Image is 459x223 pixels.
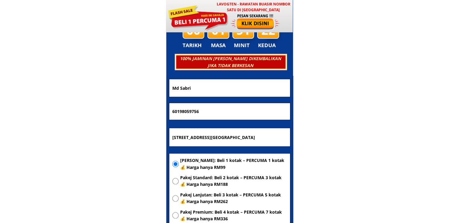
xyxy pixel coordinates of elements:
input: Nombor Telefon Bimbit [171,103,288,120]
span: Pakej Premium: Beli 4 kotak – PERCUMA 7 kotak 💰 Harga hanya RM336 [180,209,287,222]
h3: MINIT [234,41,252,50]
h3: LAVOGTEN - Rawatan Buasir Nombor Satu di [GEOGRAPHIC_DATA] [214,1,293,13]
span: Pakej Lanjutan: Beli 3 kotak – PERCUMA 5 kotak 💰 Harga hanya RM262 [180,192,287,205]
input: Nama penuh [171,79,288,96]
h3: MASA [208,41,229,50]
h3: 100% JAMINAN [PERSON_NAME] DIKEMBALIKAN JIKA TIDAK BERKESAN [175,55,285,69]
span: [PERSON_NAME]: Beli 1 kotak – PERCUMA 1 kotak 💰 Harga hanya RM99 [180,157,287,171]
span: Pakej Standard: Beli 2 kotak – PERCUMA 3 kotak 💰 Harga hanya RM188 [180,174,287,188]
h3: KEDUA [258,41,278,50]
input: Alamat [171,128,288,146]
h3: TARIKH [183,41,208,50]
